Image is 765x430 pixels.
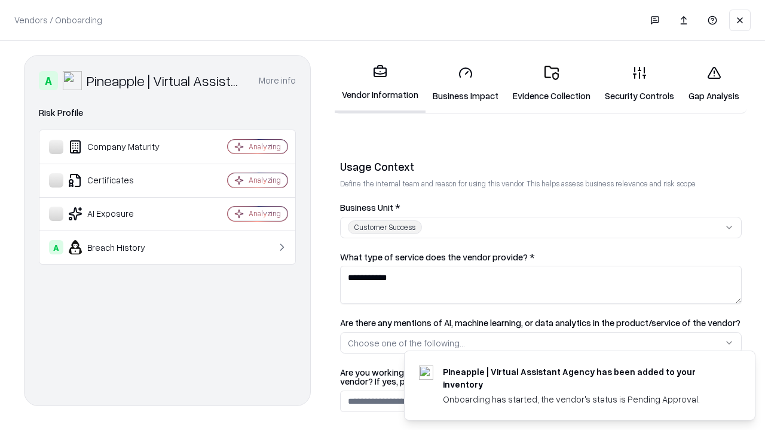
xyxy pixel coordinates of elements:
[249,208,281,219] div: Analyzing
[49,173,192,188] div: Certificates
[443,393,726,406] div: Onboarding has started, the vendor's status is Pending Approval.
[348,220,422,234] div: Customer Success
[340,159,742,174] div: Usage Context
[598,56,681,112] a: Security Controls
[87,71,244,90] div: Pineapple | Virtual Assistant Agency
[49,240,192,254] div: Breach History
[419,365,433,380] img: trypineapple.com
[340,318,742,327] label: Are there any mentions of AI, machine learning, or data analytics in the product/service of the v...
[340,332,742,354] button: Choose one of the following...
[335,55,426,113] a: Vendor Information
[63,71,82,90] img: Pineapple | Virtual Assistant Agency
[39,71,58,90] div: A
[340,217,742,238] button: Customer Success
[426,56,506,112] a: Business Impact
[340,179,742,189] p: Define the internal team and reason for using this vendor. This helps assess business relevance a...
[259,70,296,91] button: More info
[249,142,281,152] div: Analyzing
[249,175,281,185] div: Analyzing
[39,106,296,120] div: Risk Profile
[681,56,746,112] a: Gap Analysis
[49,140,192,154] div: Company Maturity
[49,207,192,221] div: AI Exposure
[443,365,726,391] div: Pineapple | Virtual Assistant Agency has been added to your inventory
[49,240,63,254] div: A
[340,253,742,262] label: What type of service does the vendor provide? *
[348,337,465,349] div: Choose one of the following...
[340,368,742,386] label: Are you working with the Bausch and Lomb procurement/legal to get the contract in place with the ...
[506,56,598,112] a: Evidence Collection
[14,14,102,26] p: Vendors / Onboarding
[340,203,742,212] label: Business Unit *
